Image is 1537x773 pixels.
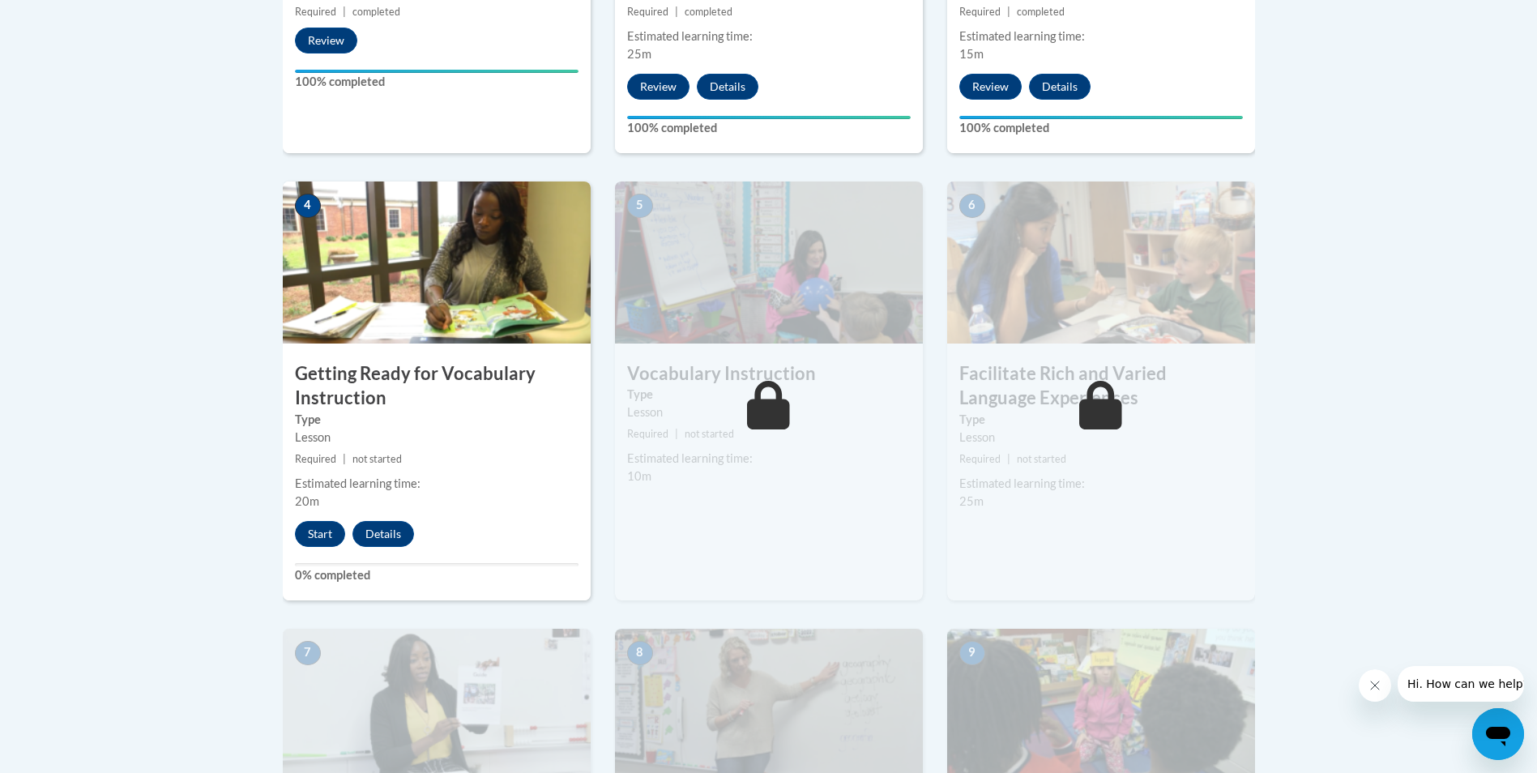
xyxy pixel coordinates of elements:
[627,641,653,665] span: 8
[959,6,1001,18] span: Required
[959,494,984,508] span: 25m
[627,28,911,45] div: Estimated learning time:
[295,453,336,465] span: Required
[627,119,911,137] label: 100% completed
[685,6,732,18] span: completed
[352,521,414,547] button: Details
[947,361,1255,412] h3: Facilitate Rich and Varied Language Experiences
[295,475,579,493] div: Estimated learning time:
[352,6,400,18] span: completed
[959,119,1243,137] label: 100% completed
[615,361,923,386] h3: Vocabulary Instruction
[959,194,985,218] span: 6
[627,47,651,61] span: 25m
[283,361,591,412] h3: Getting Ready for Vocabulary Instruction
[295,73,579,91] label: 100% completed
[352,453,402,465] span: not started
[627,194,653,218] span: 5
[1398,666,1524,702] iframe: Message from company
[959,429,1243,446] div: Lesson
[959,453,1001,465] span: Required
[627,74,690,100] button: Review
[1017,6,1065,18] span: completed
[627,469,651,483] span: 10m
[295,6,336,18] span: Required
[343,453,346,465] span: |
[959,28,1243,45] div: Estimated learning time:
[615,182,923,344] img: Course Image
[697,74,758,100] button: Details
[959,74,1022,100] button: Review
[959,116,1243,119] div: Your progress
[1007,453,1010,465] span: |
[959,47,984,61] span: 15m
[295,641,321,665] span: 7
[283,182,591,344] img: Course Image
[1007,6,1010,18] span: |
[685,428,734,440] span: not started
[295,566,579,584] label: 0% completed
[627,6,668,18] span: Required
[959,475,1243,493] div: Estimated learning time:
[1029,74,1091,100] button: Details
[295,70,579,73] div: Your progress
[959,411,1243,429] label: Type
[295,194,321,218] span: 4
[343,6,346,18] span: |
[295,494,319,508] span: 20m
[627,450,911,468] div: Estimated learning time:
[1359,669,1391,702] iframe: Close message
[947,182,1255,344] img: Course Image
[627,386,911,404] label: Type
[295,521,345,547] button: Start
[295,411,579,429] label: Type
[1017,453,1066,465] span: not started
[627,404,911,421] div: Lesson
[10,11,131,24] span: Hi. How can we help?
[675,428,678,440] span: |
[959,641,985,665] span: 9
[675,6,678,18] span: |
[627,428,668,440] span: Required
[1472,708,1524,760] iframe: Button to launch messaging window
[295,28,357,53] button: Review
[627,116,911,119] div: Your progress
[295,429,579,446] div: Lesson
